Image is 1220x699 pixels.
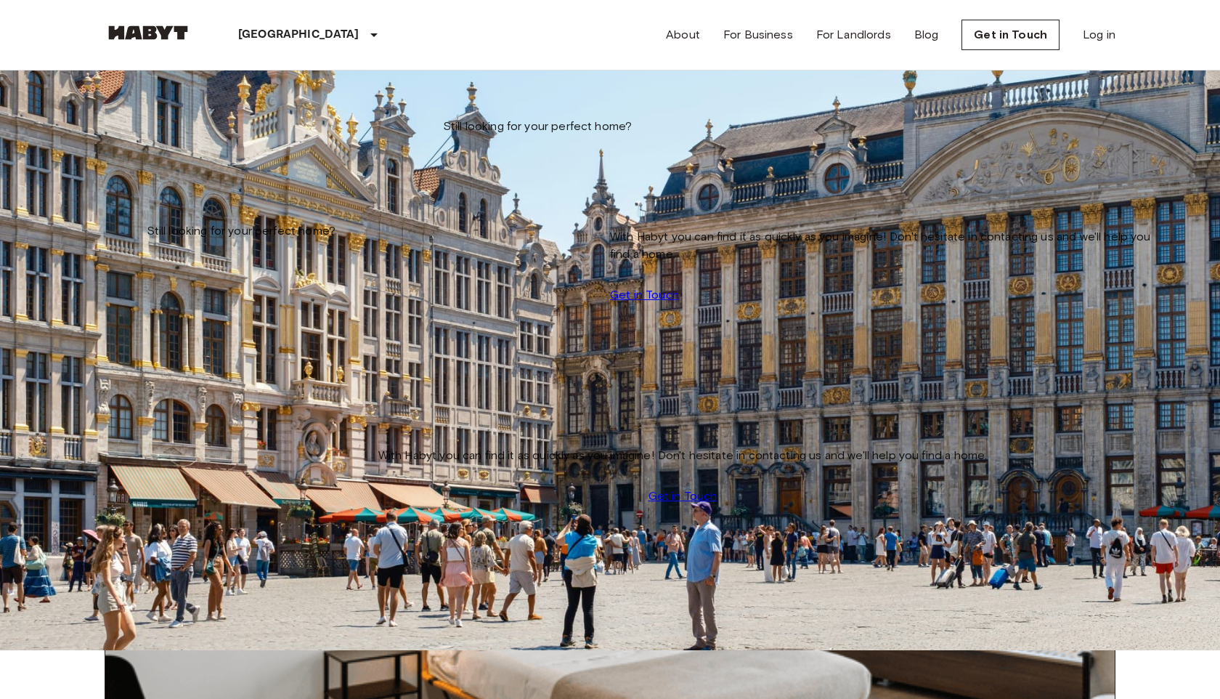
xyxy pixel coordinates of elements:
a: Get in Touch [961,20,1060,50]
span: With Habyt you can find it as quickly as you imagine! Don't hesitate in contacting us and we'll h... [378,447,988,464]
a: Blog [914,26,939,44]
a: For Business [723,26,793,44]
a: Get in Touch [648,488,717,505]
a: For Landlords [816,26,891,44]
a: About [666,26,700,44]
img: Habyt [105,25,192,40]
p: [GEOGRAPHIC_DATA] [238,26,359,44]
a: Log in [1083,26,1115,44]
span: Still looking for your perfect home? [443,118,632,135]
